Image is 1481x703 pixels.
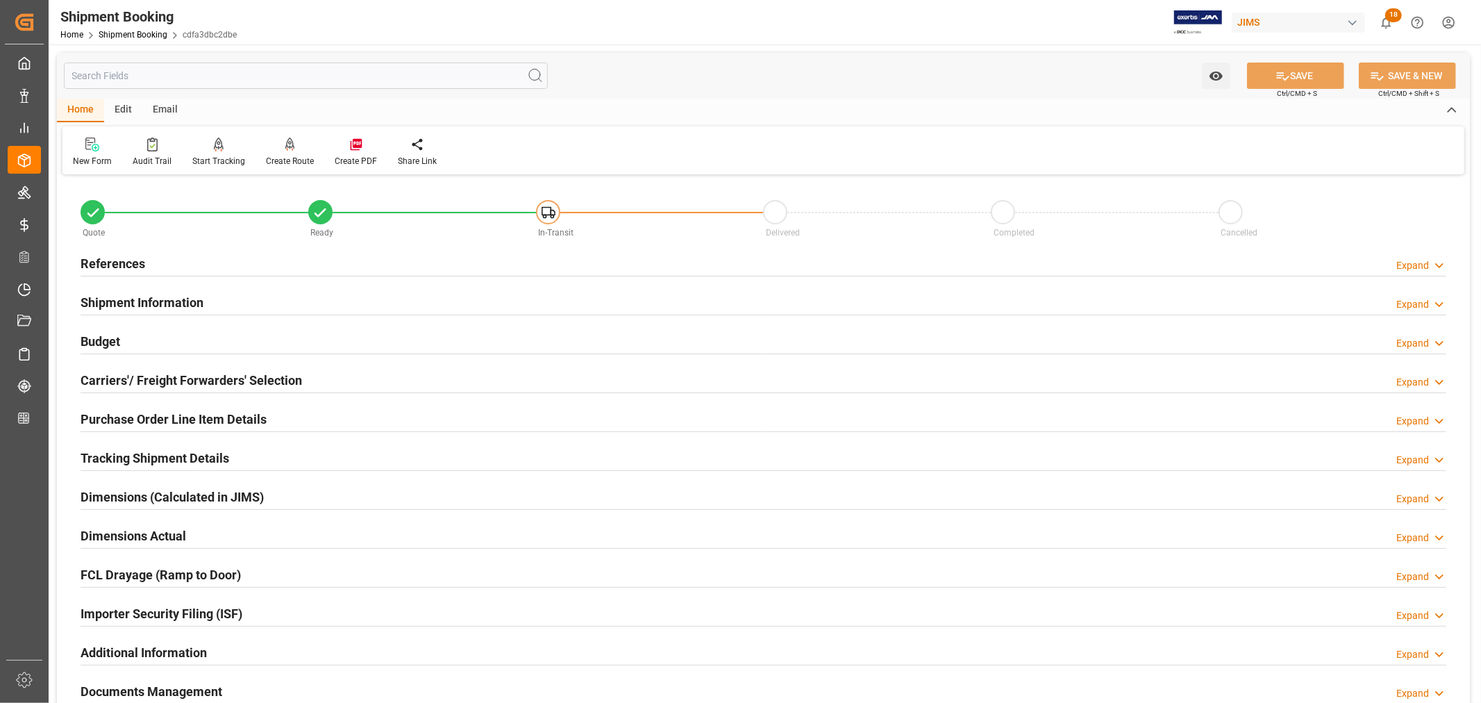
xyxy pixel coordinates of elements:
[1371,7,1402,38] button: show 18 new notifications
[1174,10,1222,35] img: Exertis%20JAM%20-%20Email%20Logo.jpg_1722504956.jpg
[64,63,548,89] input: Search Fields
[1232,9,1371,35] button: JIMS
[1378,88,1439,99] span: Ctrl/CMD + Shift + S
[335,155,377,167] div: Create PDF
[1359,63,1456,89] button: SAVE & NEW
[1277,88,1317,99] span: Ctrl/CMD + S
[1202,63,1230,89] button: open menu
[57,99,104,122] div: Home
[1402,7,1433,38] button: Help Center
[73,155,112,167] div: New Form
[538,228,574,238] span: In-Transit
[60,6,237,27] div: Shipment Booking
[81,254,145,273] h2: References
[1396,336,1429,351] div: Expand
[1385,8,1402,22] span: 18
[1247,63,1344,89] button: SAVE
[1396,570,1429,584] div: Expand
[1232,13,1365,33] div: JIMS
[81,449,229,468] h2: Tracking Shipment Details
[83,228,106,238] span: Quote
[1396,258,1429,273] div: Expand
[1396,414,1429,429] div: Expand
[81,332,120,351] h2: Budget
[266,155,314,167] div: Create Route
[1396,492,1429,506] div: Expand
[81,682,222,701] h2: Documents Management
[81,565,241,584] h2: FCL Drayage (Ramp to Door)
[1396,686,1429,701] div: Expand
[81,527,186,545] h2: Dimensions Actual
[994,228,1035,238] span: Completed
[133,155,171,167] div: Audit Trail
[81,371,302,390] h2: Carriers'/ Freight Forwarders' Selection
[1396,647,1429,662] div: Expand
[81,643,207,662] h2: Additional Information
[1396,375,1429,390] div: Expand
[1221,228,1258,238] span: Cancelled
[60,30,83,40] a: Home
[398,155,437,167] div: Share Link
[766,228,800,238] span: Delivered
[1396,297,1429,312] div: Expand
[81,293,203,312] h2: Shipment Information
[1396,609,1429,623] div: Expand
[81,410,267,429] h2: Purchase Order Line Item Details
[81,488,264,506] h2: Dimensions (Calculated in JIMS)
[1396,531,1429,545] div: Expand
[310,228,333,238] span: Ready
[81,604,242,623] h2: Importer Security Filing (ISF)
[99,30,167,40] a: Shipment Booking
[192,155,245,167] div: Start Tracking
[104,99,142,122] div: Edit
[1396,453,1429,468] div: Expand
[142,99,188,122] div: Email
